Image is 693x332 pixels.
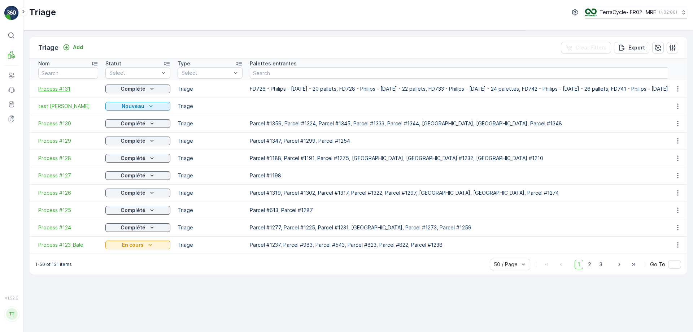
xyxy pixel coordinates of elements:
[178,207,243,214] p: Triage
[178,103,243,110] p: Triage
[38,207,98,214] a: Process #125
[585,6,687,19] button: TerraCycle- FR02 -MRF(+02:00)
[109,69,159,77] p: Select
[178,85,243,92] p: Triage
[105,102,170,111] button: Nouveau
[35,262,72,267] p: 1-50 of 131 items
[38,172,98,179] a: Process #127
[650,261,665,268] span: Go To
[4,296,19,300] span: v 1.52.2
[178,60,190,67] p: Type
[628,44,645,51] p: Export
[105,189,170,197] button: Complété
[38,60,50,67] p: Nom
[6,308,18,320] div: TT
[121,207,145,214] p: Complété
[659,9,677,15] p: ( +02:00 )
[600,9,656,16] p: TerraCycle- FR02 -MRF
[178,241,243,249] p: Triage
[122,241,144,249] p: En cours
[121,85,145,92] p: Complété
[121,172,145,179] p: Complété
[178,155,243,162] p: Triage
[105,171,170,180] button: Complété
[250,60,297,67] p: Palettes entrantes
[105,223,170,232] button: Complété
[38,189,98,197] a: Process #126
[4,6,19,20] img: logo
[121,224,145,231] p: Complété
[575,44,607,51] p: Clear Filters
[105,60,121,67] p: Statut
[29,7,56,18] p: Triage
[73,44,83,51] p: Add
[105,241,170,249] button: En cours
[38,103,98,110] a: test clem
[105,154,170,163] button: Complété
[182,69,231,77] p: Select
[105,119,170,128] button: Complété
[178,189,243,197] p: Triage
[614,42,649,53] button: Export
[121,137,145,145] p: Complété
[38,137,98,145] a: Process #129
[38,85,98,92] a: Process #131
[585,260,594,269] span: 2
[38,103,98,110] span: test [PERSON_NAME]
[38,43,58,53] p: Triage
[121,189,145,197] p: Complété
[105,206,170,215] button: Complété
[38,155,98,162] a: Process #128
[561,42,611,53] button: Clear Filters
[178,137,243,145] p: Triage
[178,224,243,231] p: Triage
[38,241,98,249] a: Process #123_Bale
[178,172,243,179] p: Triage
[38,67,98,79] input: Search
[585,8,597,16] img: terracycle.png
[122,103,144,110] p: Nouveau
[575,260,583,269] span: 1
[178,120,243,127] p: Triage
[60,43,86,52] button: Add
[4,302,19,326] button: TT
[105,137,170,145] button: Complété
[121,120,145,127] p: Complété
[596,260,606,269] span: 3
[121,155,145,162] p: Complété
[105,85,170,93] button: Complété
[38,120,98,127] a: Process #130
[38,224,98,231] a: Process #124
